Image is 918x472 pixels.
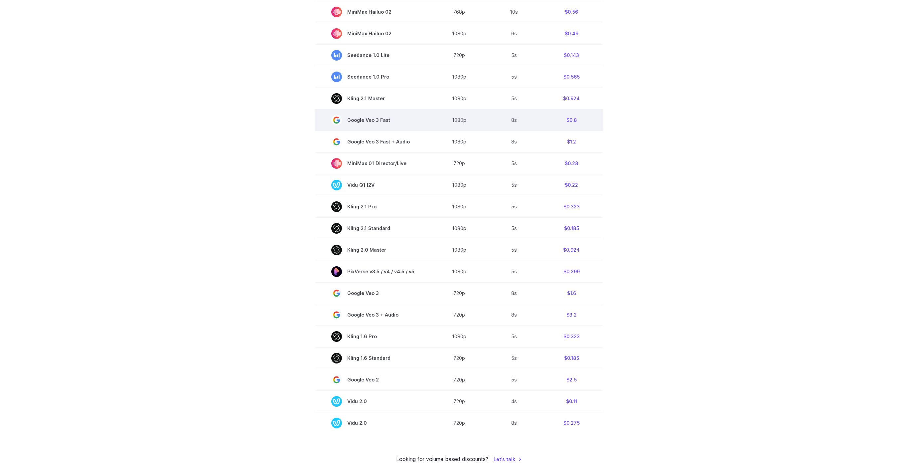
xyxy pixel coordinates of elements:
span: Google Veo 2 [331,374,414,385]
td: 720p [430,44,488,66]
td: 8s [488,304,540,326]
td: 4s [488,390,540,412]
td: $1.6 [540,282,603,304]
td: 1080p [430,174,488,196]
td: $0.185 [540,347,603,369]
td: 5s [488,326,540,347]
span: MiniMax Hailuo 02 [331,28,414,39]
span: Google Veo 3 [331,288,414,299]
td: 8s [488,131,540,152]
span: Seedance 1.0 Pro [331,72,414,82]
td: 5s [488,239,540,261]
td: 1080p [430,326,488,347]
span: Vidu 2.0 [331,396,414,407]
td: 1080p [430,131,488,152]
td: 10s [488,1,540,23]
td: $0.8 [540,109,603,131]
td: $0.49 [540,23,603,44]
td: 5s [488,347,540,369]
td: 8s [488,412,540,434]
td: $0.143 [540,44,603,66]
td: $0.11 [540,390,603,412]
td: 1080p [430,239,488,261]
span: Google Veo 3 Fast [331,115,414,125]
span: Vidu Q1 I2V [331,180,414,190]
td: $0.56 [540,1,603,23]
td: $0.22 [540,174,603,196]
td: 5s [488,369,540,390]
td: $0.924 [540,88,603,109]
td: 5s [488,196,540,217]
span: Vidu 2.0 [331,418,414,428]
span: Kling 2.1 Standard [331,223,414,234]
td: 5s [488,152,540,174]
td: $0.924 [540,239,603,261]
td: 720p [430,152,488,174]
td: 5s [488,66,540,88]
td: $3.2 [540,304,603,326]
td: 720p [430,282,488,304]
td: 8s [488,282,540,304]
span: Kling 1.6 Pro [331,331,414,342]
td: 1080p [430,66,488,88]
td: 1080p [430,217,488,239]
span: PixVerse v3.5 / v4 / v4.5 / v5 [331,266,414,277]
td: 5s [488,88,540,109]
td: 1080p [430,109,488,131]
td: $0.565 [540,66,603,88]
td: $2.5 [540,369,603,390]
span: Kling 2.0 Master [331,245,414,255]
td: 1080p [430,23,488,44]
span: MiniMax Hailuo 02 [331,7,414,17]
span: Seedance 1.0 Lite [331,50,414,61]
td: 1080p [430,88,488,109]
small: Looking for volume based discounts? [396,455,488,464]
td: $0.185 [540,217,603,239]
span: Kling 1.6 Standard [331,353,414,363]
span: Kling 2.1 Master [331,93,414,104]
a: Let's talk [494,455,522,463]
td: $0.275 [540,412,603,434]
span: Google Veo 3 Fast + Audio [331,136,414,147]
td: 720p [430,412,488,434]
td: 8s [488,109,540,131]
td: 5s [488,217,540,239]
span: Google Veo 3 + Audio [331,310,414,320]
td: $1.2 [540,131,603,152]
td: $0.28 [540,152,603,174]
td: $0.323 [540,326,603,347]
td: $0.299 [540,261,603,282]
td: 6s [488,23,540,44]
td: 1080p [430,196,488,217]
td: 720p [430,390,488,412]
td: 5s [488,174,540,196]
td: 720p [430,369,488,390]
td: 5s [488,261,540,282]
span: MiniMax 01 Director/Live [331,158,414,169]
td: 720p [430,304,488,326]
td: $0.323 [540,196,603,217]
td: 5s [488,44,540,66]
span: Kling 2.1 Pro [331,201,414,212]
td: 768p [430,1,488,23]
td: 720p [430,347,488,369]
td: 1080p [430,261,488,282]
